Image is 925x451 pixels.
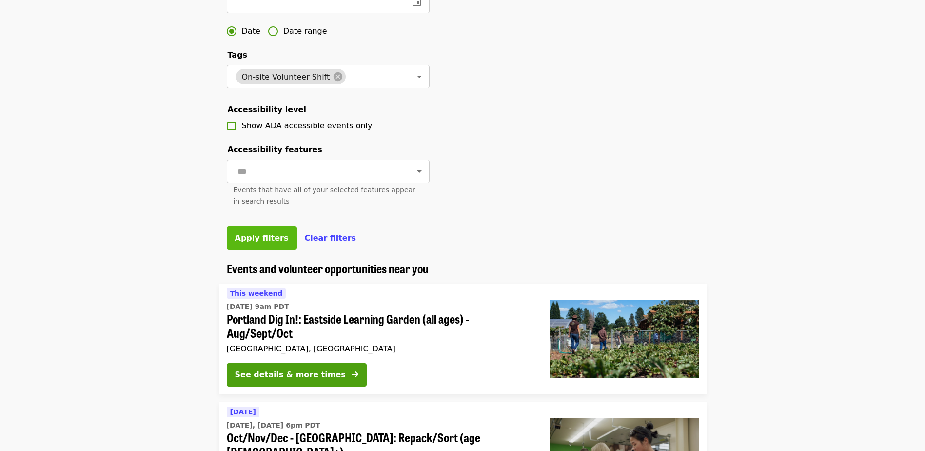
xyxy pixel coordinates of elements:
[305,233,356,243] span: Clear filters
[236,72,336,82] span: On-site Volunteer Shift
[283,25,327,37] span: Date range
[236,69,346,84] div: On-site Volunteer Shift
[228,105,306,114] span: Accessibility level
[227,363,367,387] button: See details & more times
[227,260,429,277] span: Events and volunteer opportunities near you
[413,164,426,178] button: Open
[235,233,289,243] span: Apply filters
[242,25,260,37] span: Date
[550,300,699,378] img: Portland Dig In!: Eastside Learning Garden (all ages) - Aug/Sept/Oct organized by Oregon Food Bank
[242,121,373,130] span: Show ADA accessible events only
[352,370,358,379] i: arrow-right icon
[227,344,534,353] div: [GEOGRAPHIC_DATA], [GEOGRAPHIC_DATA]
[235,369,346,381] div: See details & more times
[413,70,426,83] button: Open
[234,186,415,205] span: Events that have all of your selected features appear in search results
[227,420,320,430] time: [DATE], [DATE] 6pm PDT
[227,302,289,312] time: [DATE] 9am PDT
[228,145,322,154] span: Accessibility features
[230,408,256,416] span: [DATE]
[219,284,707,394] a: See details for "Portland Dig In!: Eastside Learning Garden (all ages) - Aug/Sept/Oct"
[305,232,356,244] button: Clear filters
[230,289,283,297] span: This weekend
[227,312,534,340] span: Portland Dig In!: Eastside Learning Garden (all ages) - Aug/Sept/Oct
[227,226,297,250] button: Apply filters
[228,50,248,60] span: Tags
